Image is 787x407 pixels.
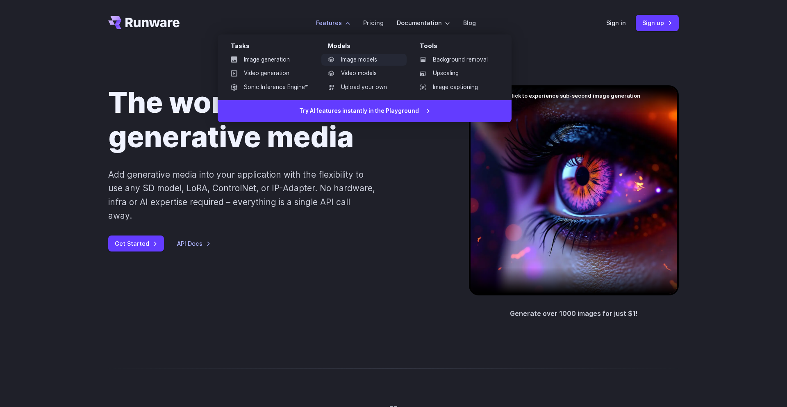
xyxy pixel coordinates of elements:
p: Add generative media into your application with the flexibility to use any SD model, LoRA, Contro... [108,168,376,222]
a: Sonic Inference Engine™ [224,81,315,94]
a: Upload your own [321,81,407,94]
a: Sign in [606,18,626,27]
a: Blog [463,18,476,27]
a: API Docs [177,239,211,248]
label: Features [316,18,350,27]
div: Models [328,41,407,54]
p: Generate over 1000 images for just $1! [510,309,638,319]
label: Documentation [397,18,450,27]
a: Video generation [224,67,315,80]
a: Upscaling [413,67,498,80]
a: Image captioning [413,81,498,94]
h1: The world’s fastest generative media [108,85,443,155]
a: Go to / [108,16,180,29]
div: Tasks [231,41,315,54]
a: Image models [321,54,407,66]
a: Video models [321,67,407,80]
a: Try AI features instantly in the Playground [218,100,512,122]
div: Tools [420,41,498,54]
a: Image generation [224,54,315,66]
a: Sign up [636,15,679,31]
a: Pricing [363,18,384,27]
a: Get Started [108,236,164,252]
a: Background removal [413,54,498,66]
